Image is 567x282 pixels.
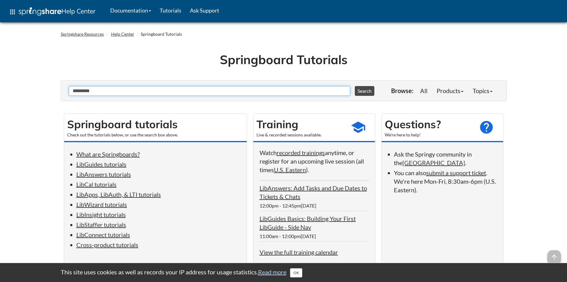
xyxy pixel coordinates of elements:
a: LibGuides Basics: Building Your First LibGuide - Side Nav [260,215,356,231]
a: LibStaffer tutorials [76,221,126,228]
a: LibInsight tutorials [76,211,126,218]
a: Documentation [106,3,155,18]
a: LibWizard tutorials [76,201,127,208]
a: [GEOGRAPHIC_DATA] [402,159,465,166]
a: Ask Support [186,3,224,18]
span: school [351,120,366,135]
a: recorded trainings [277,149,325,156]
a: arrow_upward [547,251,561,258]
button: Search [355,86,374,96]
img: Springshare [19,7,61,16]
li: Springboard Tutorials [135,31,182,37]
a: Tutorials [155,3,186,18]
a: What are Springboards? [76,150,140,158]
a: LibGuides tutorials [76,161,126,168]
a: U.S. Eastern [274,166,306,173]
button: Close [290,268,302,277]
span: 11:00am - 12:00pm[DATE] [260,233,316,239]
a: LibCal tutorials [76,181,117,188]
a: Help Center [111,31,134,37]
li: Ask the Springy community in the . [394,150,497,167]
a: Read more [258,268,286,276]
a: View the full training calendar [260,248,338,256]
span: Help Center [61,7,96,15]
li: You can also . We're here Mon-Fri, 8:30am-6pm (U.S. Eastern). [394,168,497,194]
a: Topics [468,85,497,97]
a: Cross-product tutorials [76,241,138,248]
a: Springshare Resources [61,31,104,37]
a: Products [432,85,468,97]
span: arrow_upward [547,250,561,264]
span: 12:00pm - 12:45pm[DATE] [260,203,316,208]
p: Watch anytime, or register for an upcoming live session (all times ). [260,148,369,174]
a: submit a support ticket [426,169,486,176]
a: LibAnswers: Add Tasks and Due Dates to Tickets & Chats [260,184,367,200]
div: Live & recorded sessions available. [256,132,344,138]
a: LibConnect tutorials [76,231,130,238]
a: LibApps, LibAuth, & LTI tutorials [76,191,161,198]
h2: Springboard tutorials [67,117,244,132]
a: All [416,85,432,97]
div: Check out the tutorials below, or use the search box above. [67,132,244,138]
span: apps [9,8,16,16]
h1: Springboard Tutorials [65,51,502,68]
span: help [479,120,494,135]
p: Browse: [391,86,413,95]
div: We're here to help! [385,132,473,138]
div: This site uses cookies as well as records your IP address for usage statistics. [55,268,513,277]
a: LibAnswers tutorials [76,171,131,178]
a: apps Help Center [5,3,100,21]
h2: Training [256,117,344,132]
h2: Questions? [385,117,473,132]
